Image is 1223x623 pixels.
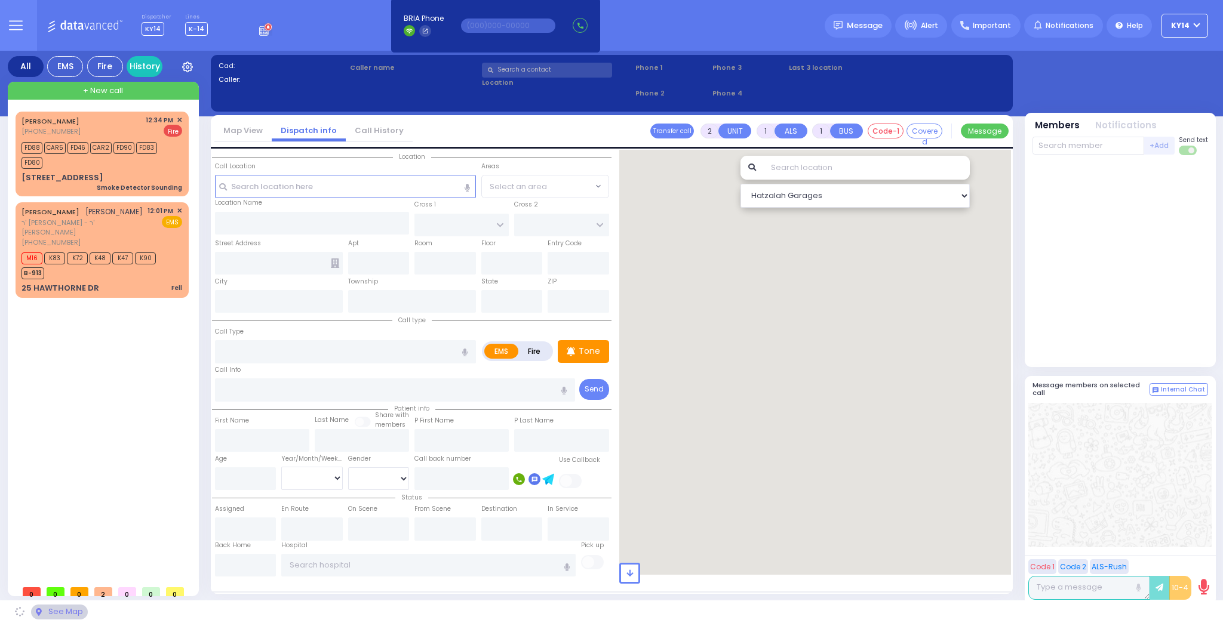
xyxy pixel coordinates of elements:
[118,587,136,596] span: 0
[414,200,436,209] label: Cross 1
[484,344,519,359] label: EMS
[346,125,413,136] a: Call History
[219,61,346,71] label: Cad:
[712,88,785,98] span: Phone 4
[21,218,143,238] span: ר' [PERSON_NAME] - ר' [PERSON_NAME]
[146,116,173,125] span: 12:34 PM
[215,454,227,464] label: Age
[177,115,182,125] span: ✕
[44,142,66,154] span: CAR5
[868,124,904,138] button: Code-1
[1150,383,1208,396] button: Internal Chat
[215,541,251,550] label: Back Home
[1171,20,1190,31] span: KY14
[164,125,182,137] span: Fire
[388,404,435,413] span: Patient info
[215,327,244,337] label: Call Type
[548,277,557,286] label: ZIP
[85,206,143,217] span: [PERSON_NAME]
[90,142,112,154] span: CAR2
[97,183,182,192] div: Smoke Detector Sounding
[215,504,244,514] label: Assigned
[1153,387,1159,393] img: comment-alt.png
[834,21,843,30] img: message.svg
[87,56,123,77] div: Fire
[21,238,81,247] span: [PHONE_NUMBER]
[171,283,182,292] div: Fell
[414,454,471,464] label: Call back number
[215,416,249,425] label: First Name
[21,157,42,169] span: FD80
[579,379,609,400] button: Send
[1161,14,1208,38] button: KY14
[214,125,272,136] a: Map View
[1179,135,1208,144] span: Send text
[47,56,83,77] div: EMS
[348,454,371,464] label: Gender
[481,504,517,514] label: Destination
[548,504,578,514] label: In Service
[414,504,451,514] label: From Scene
[47,18,127,33] img: Logo
[142,587,160,596] span: 0
[481,277,498,286] label: State
[315,415,349,425] label: Last Name
[1090,559,1129,574] button: ALS-Rush
[135,252,156,264] span: K90
[1028,559,1056,574] button: Code 1
[272,125,346,136] a: Dispatch info
[281,554,576,576] input: Search hospital
[414,416,454,425] label: P First Name
[1046,20,1093,31] span: Notifications
[518,344,551,359] label: Fire
[90,252,110,264] span: K48
[166,587,184,596] span: 0
[1033,137,1144,155] input: Search member
[579,345,600,357] p: Tone
[789,63,897,73] label: Last 3 location
[148,206,173,215] span: 12:01 PM
[395,493,428,502] span: Status
[635,63,708,73] span: Phone 1
[847,20,883,32] span: Message
[775,124,807,138] button: ALS
[21,282,99,294] div: 25 HAWTHORNE DR
[514,200,538,209] label: Cross 2
[112,252,133,264] span: K47
[1161,385,1205,394] span: Internal Chat
[718,124,751,138] button: UNIT
[177,206,182,216] span: ✕
[461,18,555,33] input: (000)000-00000
[1127,20,1143,31] span: Help
[67,142,88,154] span: FD46
[47,587,64,596] span: 0
[830,124,863,138] button: BUS
[1035,119,1080,132] button: Members
[973,20,1011,31] span: Important
[21,142,42,154] span: FD88
[712,63,785,73] span: Phone 3
[21,252,42,264] span: M16
[215,175,476,198] input: Search location here
[215,277,228,286] label: City
[393,152,431,161] span: Location
[1179,144,1198,156] label: Turn off text
[635,88,708,98] span: Phone 2
[142,14,171,21] label: Dispatcher
[21,116,79,126] a: [PERSON_NAME]
[215,162,256,171] label: Call Location
[94,587,112,596] span: 2
[21,172,103,184] div: [STREET_ADDRESS]
[414,239,432,248] label: Room
[67,252,88,264] span: K72
[548,239,582,248] label: Entry Code
[1058,559,1088,574] button: Code 2
[581,541,604,550] label: Pick up
[348,504,377,514] label: On Scene
[127,56,162,77] a: History
[481,162,499,171] label: Areas
[907,124,942,138] button: Covered
[1095,119,1157,132] button: Notifications
[21,267,44,279] span: B-913
[83,85,123,97] span: + New call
